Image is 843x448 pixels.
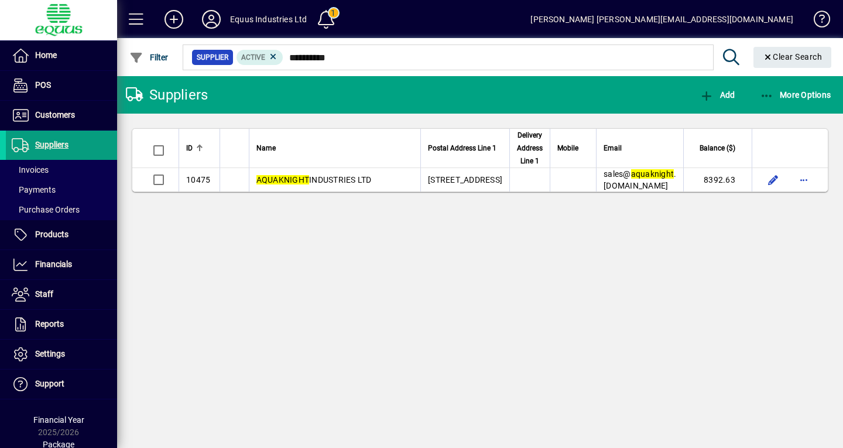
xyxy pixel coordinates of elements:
a: Staff [6,280,117,309]
div: [PERSON_NAME] [PERSON_NAME][EMAIL_ADDRESS][DOMAIN_NAME] [530,10,793,29]
span: Products [35,230,68,239]
span: Email [604,142,622,155]
button: Profile [193,9,230,30]
span: sales@ .[DOMAIN_NAME] [604,169,676,190]
div: ID [186,142,213,155]
div: Email [604,142,676,155]
a: Financials [6,250,117,279]
span: [STREET_ADDRESS] [428,175,502,184]
span: Reports [35,319,64,329]
button: Add [697,84,738,105]
span: Name [256,142,276,155]
span: Support [35,379,64,388]
a: Knowledge Base [805,2,828,40]
button: Filter [126,47,172,68]
span: Suppliers [35,140,68,149]
div: Equus Industries Ltd [230,10,307,29]
a: Customers [6,101,117,130]
div: Name [256,142,414,155]
a: Settings [6,340,117,369]
a: Support [6,370,117,399]
span: Clear Search [763,52,823,61]
span: 10475 [186,175,210,184]
span: Customers [35,110,75,119]
button: Clear [753,47,832,68]
a: Products [6,220,117,249]
span: Supplier [197,52,228,63]
span: Add [700,90,735,100]
em: aquaknight [631,169,674,179]
a: Invoices [6,160,117,180]
span: Delivery Address Line 1 [517,129,543,167]
span: Balance ($) [700,142,735,155]
a: Home [6,41,117,70]
span: Purchase Orders [12,205,80,214]
button: More Options [757,84,834,105]
mat-chip: Activation Status: Active [237,50,283,65]
span: Home [35,50,57,60]
em: AQUAKNIGHT [256,175,310,184]
div: Balance ($) [691,142,746,155]
span: Payments [12,185,56,194]
a: Payments [6,180,117,200]
div: Suppliers [126,86,208,104]
span: Financials [35,259,72,269]
span: POS [35,80,51,90]
a: Purchase Orders [6,200,117,220]
span: Filter [129,53,169,62]
button: Add [155,9,193,30]
div: Mobile [557,142,589,155]
button: Edit [764,170,783,189]
a: Reports [6,310,117,339]
span: Invoices [12,165,49,175]
td: 8392.63 [683,168,752,191]
span: INDUSTRIES LTD [256,175,372,184]
button: More options [794,170,813,189]
a: POS [6,71,117,100]
span: Staff [35,289,53,299]
span: Mobile [557,142,578,155]
span: Active [241,53,265,61]
span: Postal Address Line 1 [428,142,496,155]
span: More Options [760,90,831,100]
span: Financial Year [33,415,84,425]
span: ID [186,142,193,155]
span: Settings [35,349,65,358]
